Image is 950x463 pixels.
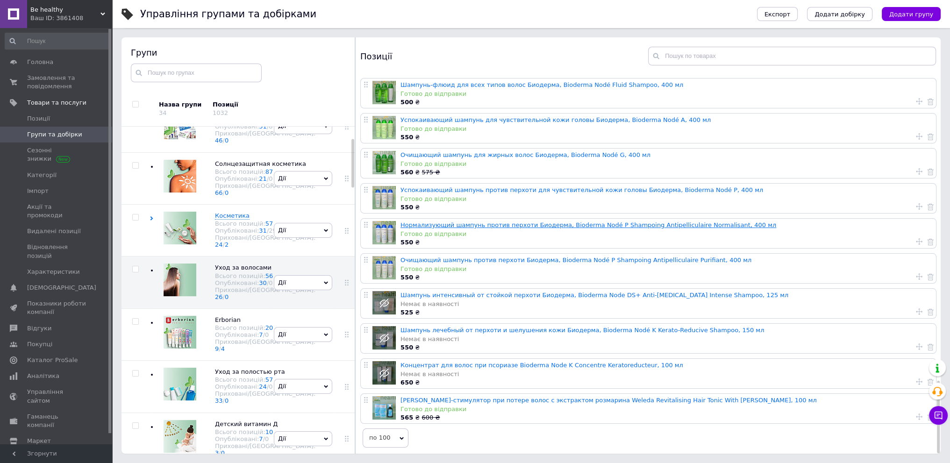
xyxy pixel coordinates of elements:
[223,397,229,404] span: /
[265,220,273,227] a: 57
[215,368,285,375] span: Уход за полостью рта
[259,279,267,286] a: 30
[215,279,315,286] div: Опубліковані:
[927,413,934,421] a: Видалити товар
[889,11,933,18] span: Додати групу
[269,227,277,234] div: 29
[215,241,223,248] a: 24
[213,100,292,109] div: Позиції
[265,435,269,442] div: 0
[30,6,100,14] span: Be healthy
[400,203,931,212] div: ₴
[400,98,931,107] div: ₴
[269,123,272,130] div: 8
[400,134,413,141] b: 550
[400,370,931,378] div: Немає в наявності
[400,308,931,317] div: ₴
[400,99,413,106] b: 500
[213,109,228,116] div: 1032
[164,212,196,244] img: Косметика
[278,279,286,286] span: Дії
[215,212,250,219] span: Косметика
[400,405,931,413] div: Готово до відправки
[259,383,267,390] a: 24
[27,388,86,405] span: Управління сайтом
[27,146,86,163] span: Сезонні знижки
[5,33,110,50] input: Пошук
[223,241,229,248] span: /
[267,383,273,390] span: /
[267,227,277,234] span: /
[219,449,225,456] span: /
[927,132,934,141] a: Видалити товар
[421,414,440,421] span: 600 ₴
[27,187,49,195] span: Імпорт
[400,238,931,247] div: ₴
[814,11,865,18] span: Додати добірку
[267,123,273,130] span: /
[265,376,273,383] a: 57
[164,316,196,349] img: Erborian
[215,324,315,331] div: Всього позицій:
[278,331,286,338] span: Дії
[265,428,273,435] a: 10
[215,397,223,404] a: 33
[267,279,273,286] span: /
[400,169,413,176] b: 560
[159,100,206,109] div: Назва групи
[27,203,86,220] span: Акції та промокоди
[131,64,262,82] input: Пошук по групах
[215,123,315,130] div: Опубліковані:
[27,268,80,276] span: Характеристики
[400,256,751,264] a: Очищающий шампунь против перхоти Биодерма, Bioderma Nodé P Shampoing Antipelliculaire Purifiant, ...
[400,239,413,246] b: 550
[265,324,273,331] a: 20
[265,331,269,338] div: 0
[215,316,241,323] span: Erborian
[400,362,683,369] a: Концентрат для волос при псориазе Bioderma Node K Concentre Keratoreducteur, 100 мл
[764,11,791,18] span: Експорт
[30,14,112,22] div: Ваш ID: 3861408
[164,160,196,192] img: Солнцезащитная косметика
[27,74,86,91] span: Замовлення та повідомлення
[259,123,267,130] a: 51
[225,241,229,248] a: 2
[360,47,648,65] div: Позиції
[927,272,934,281] a: Видалити товар
[400,414,421,421] span: ₴
[223,189,229,196] span: /
[400,133,931,142] div: ₴
[278,175,286,182] span: Дії
[259,331,263,338] a: 7
[215,264,271,271] span: Уход за волосами
[259,435,263,442] a: 7
[278,435,286,442] span: Дії
[400,221,776,228] a: Нормализующий шампунь против перхоти Биодерма, Bioderma Nodé P Shampoing Antipelliculaire Normali...
[400,273,931,282] div: ₴
[882,7,941,21] button: Додати групу
[757,7,798,21] button: Експорт
[215,420,278,427] span: Детский витамин Д
[400,343,931,352] div: ₴
[215,130,315,144] div: Приховані/[GEOGRAPHIC_DATA]:
[225,137,229,144] a: 0
[223,137,229,144] span: /
[159,109,167,116] div: 34
[225,189,229,196] a: 0
[278,383,286,390] span: Дії
[223,293,229,300] span: /
[400,378,931,387] div: ₴
[27,437,51,445] span: Маркет
[363,428,408,447] span: по 100
[927,167,934,176] a: Видалити товар
[215,272,315,279] div: Всього позицій:
[400,327,764,334] a: Шампунь лечебный от перхоти и шелушения кожи Биодерма, Bioderma Nodé K Kerato-Reducive Shampoo, 1...
[400,265,931,273] div: Готово до відправки
[27,114,50,123] span: Позиції
[267,175,273,182] span: /
[215,428,315,435] div: Всього позицій:
[269,383,272,390] div: 0
[927,342,934,351] a: Видалити товар
[215,293,223,300] a: 26
[400,116,711,123] a: Успокаивающий шампунь для чувствительной кожи головы Биодерма, Bioderma Nodé A, 400 мл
